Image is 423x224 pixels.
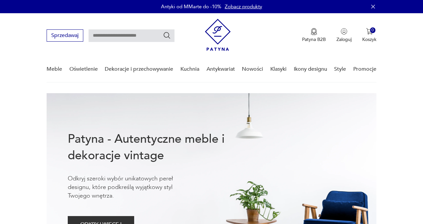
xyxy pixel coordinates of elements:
[163,31,171,39] button: Szukaj
[353,56,376,82] a: Promocje
[47,34,83,38] a: Sprzedawaj
[205,19,231,51] img: Patyna - sklep z meblami i dekoracjami vintage
[341,28,347,35] img: Ikonka użytkownika
[366,28,373,35] img: Ikona koszyka
[302,28,326,43] a: Ikona medaluPatyna B2B
[334,56,346,82] a: Style
[362,28,376,43] button: 0Koszyk
[161,3,221,10] p: Antyki od MMarte do -10%
[294,56,327,82] a: Ikony designu
[225,3,262,10] a: Zobacz produkty
[69,56,98,82] a: Oświetlenie
[270,56,287,82] a: Klasyki
[180,56,199,82] a: Kuchnia
[68,131,246,164] h1: Patyna - Autentyczne meble i dekoracje vintage
[302,28,326,43] button: Patyna B2B
[68,174,193,200] p: Odkryj szeroki wybór unikatowych pereł designu, które podkreślą wyjątkowy styl Twojego wnętrza.
[242,56,263,82] a: Nowości
[47,29,83,42] button: Sprzedawaj
[207,56,235,82] a: Antykwariat
[370,27,376,33] div: 0
[336,36,352,43] p: Zaloguj
[336,28,352,43] button: Zaloguj
[362,36,376,43] p: Koszyk
[105,56,173,82] a: Dekoracje i przechowywanie
[302,36,326,43] p: Patyna B2B
[311,28,317,35] img: Ikona medalu
[47,56,62,82] a: Meble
